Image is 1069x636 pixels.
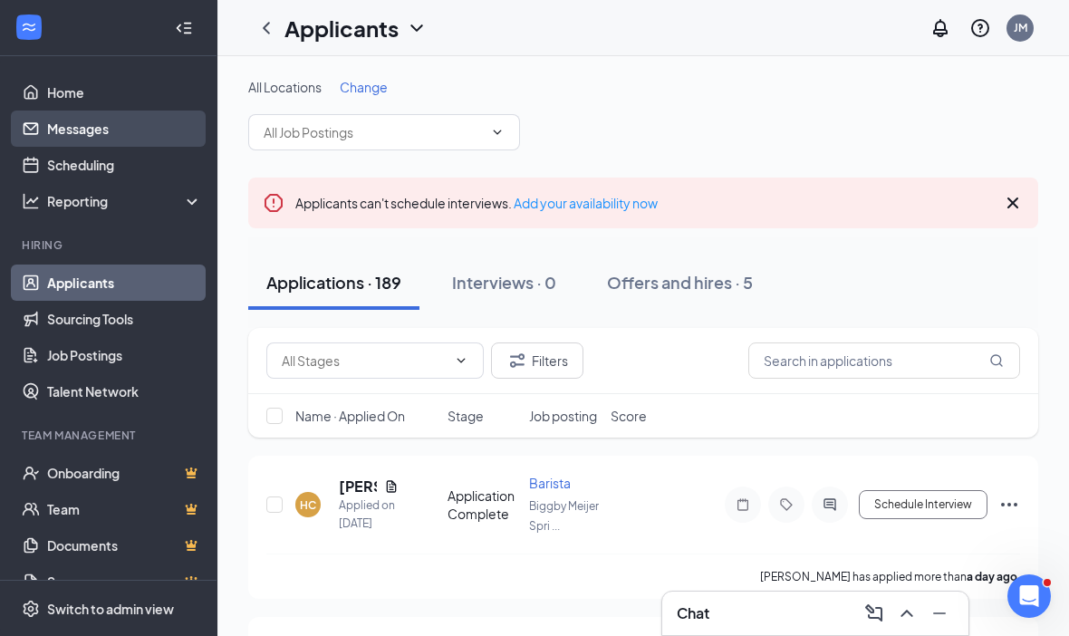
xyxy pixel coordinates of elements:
p: [PERSON_NAME] has applied more than . [760,569,1020,584]
svg: MagnifyingGlass [989,353,1004,368]
a: Scheduling [47,147,202,183]
span: Applicants can't schedule interviews. [295,195,658,211]
button: ComposeMessage [860,599,889,628]
div: Applications · 189 [266,271,401,294]
svg: Tag [775,497,797,512]
svg: ComposeMessage [863,602,885,624]
a: Add your availability now [514,195,658,211]
svg: Collapse [175,19,193,37]
div: Team Management [22,428,198,443]
svg: Cross [1002,192,1024,214]
svg: Error [263,192,284,214]
svg: WorkstreamLogo [20,18,38,36]
button: Schedule Interview [859,490,987,519]
svg: Filter [506,350,528,371]
a: Applicants [47,265,202,301]
a: Sourcing Tools [47,301,202,337]
div: Interviews · 0 [452,271,556,294]
a: TeamCrown [47,491,202,527]
div: JM [1014,20,1027,35]
a: DocumentsCrown [47,527,202,564]
span: Stage [448,407,484,425]
a: Home [47,74,202,111]
a: SurveysCrown [47,564,202,600]
b: a day ago [967,570,1017,583]
svg: Ellipses [998,494,1020,516]
svg: ActiveChat [819,497,841,512]
svg: Note [732,497,754,512]
svg: ChevronUp [896,602,918,624]
h1: Applicants [284,13,399,43]
div: Application Complete [448,487,518,523]
svg: ChevronLeft [255,17,277,39]
a: OnboardingCrown [47,455,202,491]
svg: ChevronDown [490,125,505,140]
span: Score [611,407,647,425]
svg: QuestionInfo [969,17,991,39]
div: HC [300,497,316,513]
h3: Chat [677,603,709,623]
a: Messages [47,111,202,147]
svg: Minimize [929,602,950,624]
span: Barista [529,475,571,491]
span: All Locations [248,79,322,95]
button: ChevronUp [892,599,921,628]
span: Job posting [529,407,597,425]
h5: [PERSON_NAME] [339,477,377,496]
div: Offers and hires · 5 [607,271,753,294]
button: Minimize [925,599,954,628]
svg: ChevronDown [406,17,428,39]
iframe: Intercom live chat [1007,574,1051,618]
div: Reporting [47,192,203,210]
span: Change [340,79,388,95]
svg: Settings [22,600,40,618]
div: Switch to admin view [47,600,174,618]
span: Name · Applied On [295,407,405,425]
svg: Analysis [22,192,40,210]
input: Search in applications [748,342,1020,379]
div: Applied on [DATE] [339,496,399,533]
span: Biggby Meijer Spri ... [529,499,599,533]
input: All Job Postings [264,122,483,142]
svg: Document [384,479,399,494]
a: Job Postings [47,337,202,373]
svg: Notifications [929,17,951,39]
button: Filter Filters [491,342,583,379]
div: Hiring [22,237,198,253]
a: Talent Network [47,373,202,410]
input: All Stages [282,351,447,371]
svg: ChevronDown [454,353,468,368]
